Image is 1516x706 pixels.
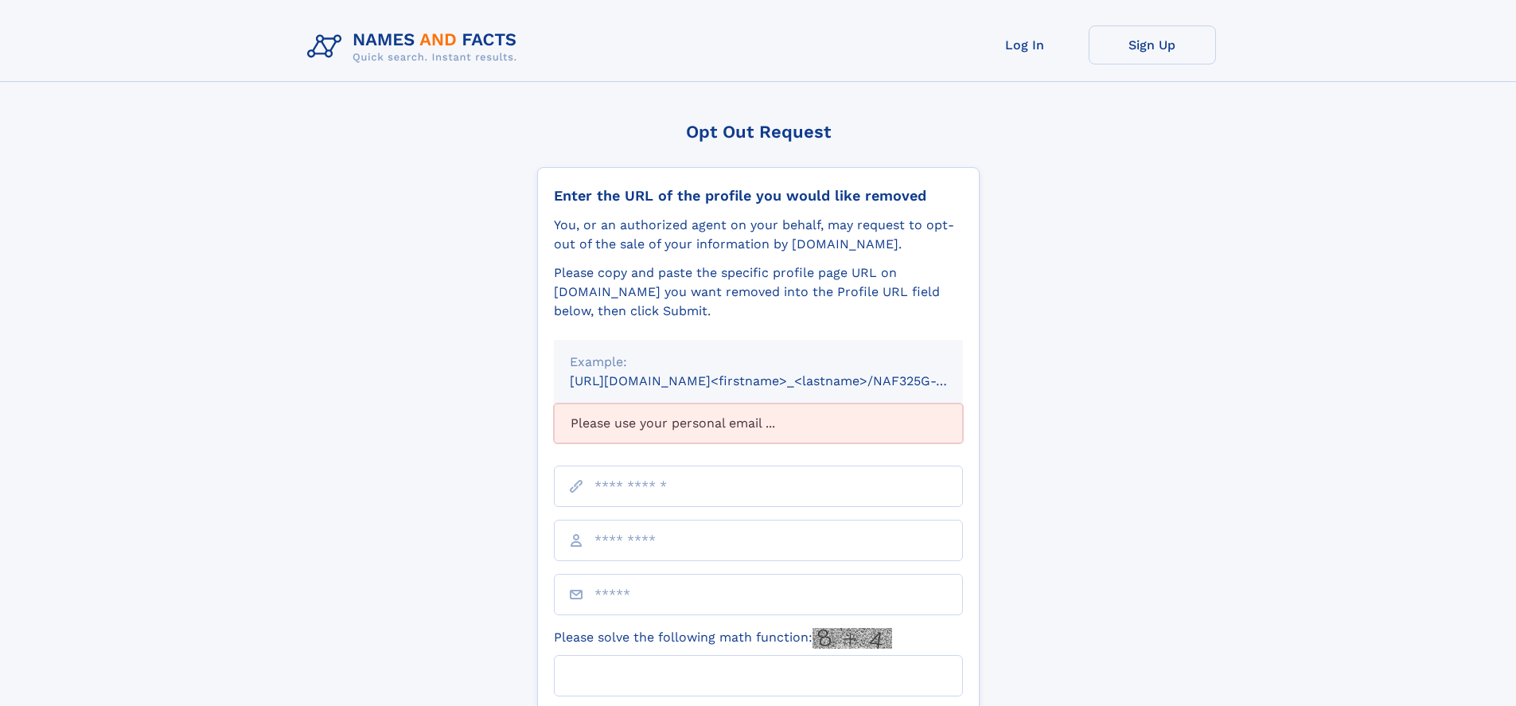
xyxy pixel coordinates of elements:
img: Logo Names and Facts [301,25,530,68]
div: You, or an authorized agent on your behalf, may request to opt-out of the sale of your informatio... [554,216,963,254]
div: Please copy and paste the specific profile page URL on [DOMAIN_NAME] you want removed into the Pr... [554,263,963,321]
div: Enter the URL of the profile you would like removed [554,187,963,205]
label: Please solve the following math function: [554,628,892,649]
a: Sign Up [1089,25,1216,64]
div: Please use your personal email ... [554,404,963,443]
a: Log In [961,25,1089,64]
div: Example: [570,353,947,372]
div: Opt Out Request [537,122,980,142]
small: [URL][DOMAIN_NAME]<firstname>_<lastname>/NAF325G-xxxxxxxx [570,373,993,388]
